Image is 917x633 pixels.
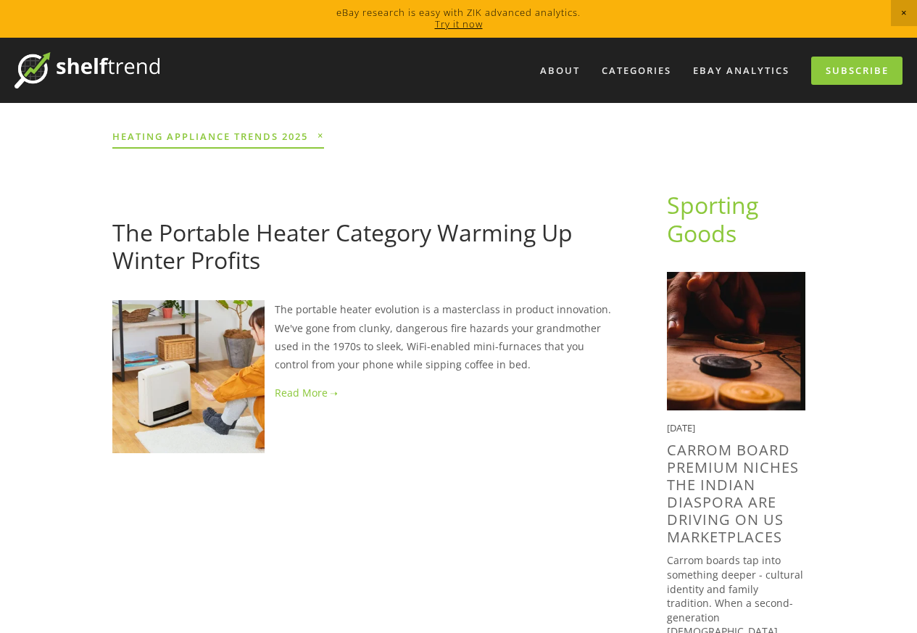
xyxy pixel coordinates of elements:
a: The Portable Heater Category Warming Up Winter Profits [112,217,573,276]
a: Carrom Board Premium Niches the Indian Diaspora are driving on US Marketplaces [667,440,799,547]
p: The portable heater evolution is a masterclass in product innovation. We've gone from clunky, dan... [112,300,621,373]
a: Try it now [435,17,483,30]
a: About [531,59,589,83]
a: Sporting Goods [667,189,764,248]
a: heating appliance trends 2025 [112,125,324,149]
img: ShelfTrend [14,52,159,88]
time: [DATE] [667,421,695,434]
img: The Portable Heater Category Warming Up Winter Profits [112,300,265,452]
div: Categories [592,59,681,83]
span: heating appliance trends 2025 [112,129,324,142]
a: [DATE] [112,194,145,207]
a: eBay Analytics [684,59,799,83]
a: Subscribe [811,57,903,85]
img: Carrom Board Premium Niches the Indian Diaspora are driving on US Marketplaces [667,272,805,410]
